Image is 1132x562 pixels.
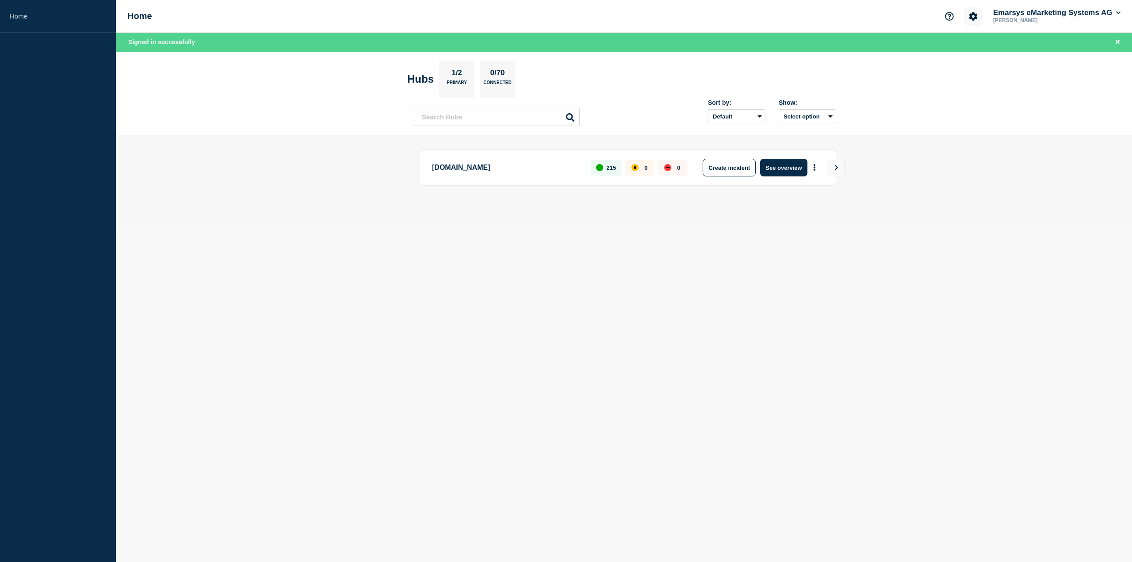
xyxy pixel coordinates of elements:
[809,160,820,176] button: More actions
[483,80,511,89] p: Connected
[940,7,959,26] button: Support
[596,164,603,171] div: up
[760,159,807,176] button: See overview
[127,11,152,21] h1: Home
[664,164,671,171] div: down
[708,109,765,123] select: Sort by
[703,159,756,176] button: Create incident
[827,159,845,176] button: View
[407,73,434,85] h2: Hubs
[607,164,616,171] p: 215
[779,99,836,106] div: Show:
[448,69,466,80] p: 1/2
[677,164,680,171] p: 0
[708,99,765,106] div: Sort by:
[1112,37,1123,47] button: Close banner
[432,159,581,176] p: [DOMAIN_NAME]
[487,69,508,80] p: 0/70
[631,164,639,171] div: affected
[644,164,647,171] p: 0
[991,8,1122,17] button: Emarsys eMarketing Systems AG
[964,7,983,26] button: Account settings
[779,109,836,123] button: Select option
[412,108,580,126] input: Search Hubs
[128,38,195,46] span: Signed in successfully
[447,80,467,89] p: Primary
[991,17,1083,23] p: [PERSON_NAME]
